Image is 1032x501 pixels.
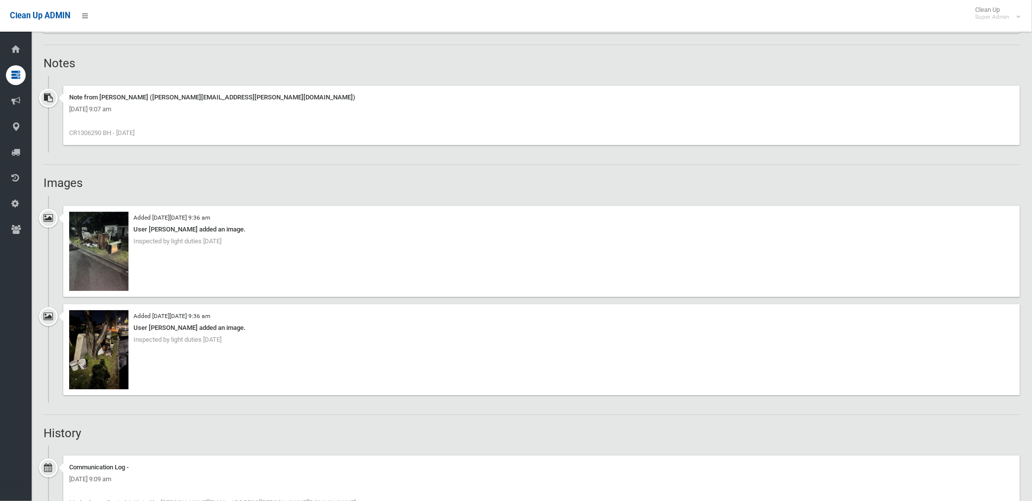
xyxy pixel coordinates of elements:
[133,336,221,343] span: Inspected by light duties [DATE]
[69,473,1014,485] div: [DATE] 9:09 am
[10,11,70,20] span: Clean Up ADMIN
[69,129,134,137] span: CR1306290 BH - [DATE]
[69,461,1014,473] div: Communication Log -
[133,313,210,319] small: Added [DATE][DATE] 9:36 am
[69,103,1014,115] div: [DATE] 9:07 am
[43,57,1020,70] h2: Notes
[69,224,1014,235] div: User [PERSON_NAME] added an image.
[133,237,221,245] span: Inspected by light duties [DATE]
[43,427,1020,440] h2: History
[69,91,1014,103] div: Note from [PERSON_NAME] ([PERSON_NAME][EMAIL_ADDRESS][PERSON_NAME][DOMAIN_NAME])
[69,310,129,389] img: 05d33584-827c-4307-9134-719141c464a3.jpg
[971,6,1020,21] span: Clean Up
[69,322,1014,334] div: User [PERSON_NAME] added an image.
[133,214,210,221] small: Added [DATE][DATE] 9:36 am
[43,177,1020,189] h2: Images
[976,13,1010,21] small: Super Admin
[69,212,129,291] img: 2db80a3b-0451-4e9e-beab-d47874ddf683.jpg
